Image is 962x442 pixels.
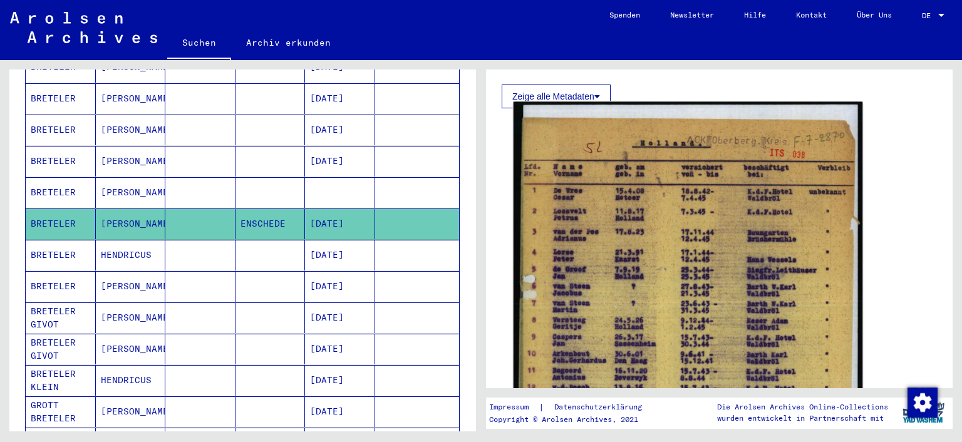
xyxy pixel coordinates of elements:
[305,146,375,177] mat-cell: [DATE]
[96,365,166,396] mat-cell: HENDRICUS
[489,401,539,414] a: Impressum
[305,83,375,114] mat-cell: [DATE]
[305,271,375,302] mat-cell: [DATE]
[96,177,166,208] mat-cell: [PERSON_NAME]
[305,115,375,145] mat-cell: [DATE]
[502,85,611,108] button: Zeige alle Metadaten
[167,28,231,60] a: Suchen
[305,365,375,396] mat-cell: [DATE]
[96,271,166,302] mat-cell: [PERSON_NAME]
[26,240,96,270] mat-cell: BRETELER
[305,208,375,239] mat-cell: [DATE]
[26,271,96,302] mat-cell: BRETELER
[489,401,657,414] div: |
[231,28,346,58] a: Archiv erkunden
[96,302,166,333] mat-cell: [PERSON_NAME]
[717,401,888,413] p: Die Arolsen Archives Online-Collections
[26,177,96,208] mat-cell: BRETELER
[96,240,166,270] mat-cell: HENDRICUS
[26,302,96,333] mat-cell: BRETELER GIVOT
[305,396,375,427] mat-cell: [DATE]
[96,396,166,427] mat-cell: [PERSON_NAME]
[96,146,166,177] mat-cell: [PERSON_NAME]
[26,396,96,427] mat-cell: GROTT BRETELER
[26,208,96,239] mat-cell: BRETELER
[26,115,96,145] mat-cell: BRETELER
[26,146,96,177] mat-cell: BRETELER
[96,334,166,364] mat-cell: [PERSON_NAME]
[305,302,375,333] mat-cell: [DATE]
[10,12,157,43] img: Arolsen_neg.svg
[235,208,306,239] mat-cell: ENSCHEDE
[26,365,96,396] mat-cell: BRETELER KLEIN
[922,11,936,20] span: DE
[96,208,166,239] mat-cell: [PERSON_NAME]
[305,334,375,364] mat-cell: [DATE]
[489,414,657,425] p: Copyright © Arolsen Archives, 2021
[96,83,166,114] mat-cell: [PERSON_NAME]
[908,388,938,418] img: Zustimmung ändern
[96,115,166,145] mat-cell: [PERSON_NAME]
[26,334,96,364] mat-cell: BRETELER GIVOT
[717,413,888,424] p: wurden entwickelt in Partnerschaft mit
[305,240,375,270] mat-cell: [DATE]
[900,397,947,428] img: yv_logo.png
[26,83,96,114] mat-cell: BRETELER
[544,401,657,414] a: Datenschutzerklärung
